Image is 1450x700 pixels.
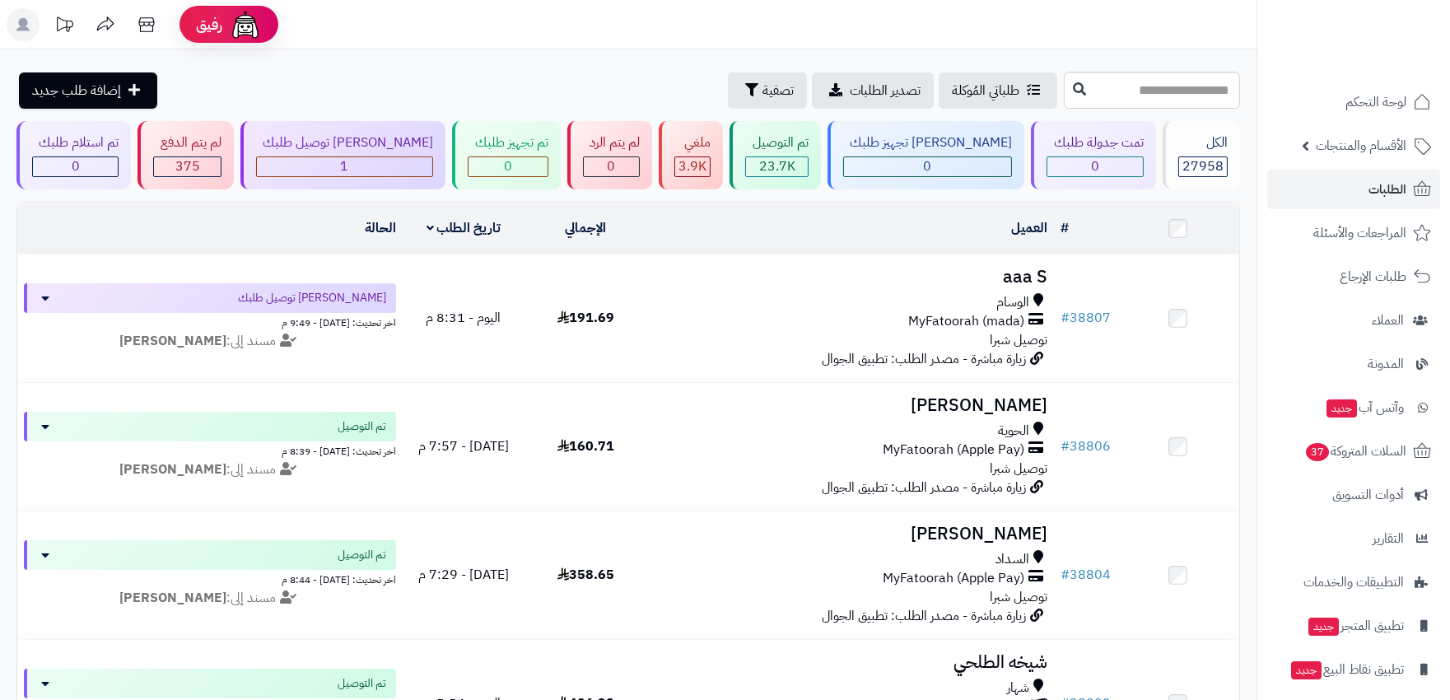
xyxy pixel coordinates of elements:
[1373,527,1404,550] span: التقارير
[655,121,726,189] a: ملغي 3.9K
[1304,440,1406,463] span: السلات المتروكة
[1178,133,1228,152] div: الكل
[12,460,408,479] div: مسند إلى:
[726,121,823,189] a: تم التوصيل 23.7K
[1061,565,1111,585] a: #38804
[1368,178,1406,201] span: الطلبات
[1313,222,1406,245] span: المراجعات والأسئلة
[72,156,80,176] span: 0
[1267,301,1440,340] a: العملاء
[653,268,1047,287] h3: aaa S
[154,157,220,176] div: 375
[1308,618,1339,636] span: جديد
[850,81,921,100] span: تصدير الطلبات
[824,121,1028,189] a: [PERSON_NAME] تجهيز طلبك 0
[1047,157,1142,176] div: 0
[1267,213,1440,253] a: المراجعات والأسئلة
[24,441,396,459] div: اخر تحديث: [DATE] - 8:39 م
[1332,483,1404,506] span: أدوات التسويق
[1368,352,1404,376] span: المدونة
[1303,571,1404,594] span: التطبيقات والخدمات
[1316,134,1406,157] span: الأقسام والمنتجات
[119,460,226,479] strong: [PERSON_NAME]
[449,121,563,189] a: تم تجهيز طلبك 0
[990,330,1047,350] span: توصيل شبرا
[257,157,432,176] div: 1
[1267,606,1440,646] a: تطبيق المتجرجديد
[822,349,1026,369] span: زيارة مباشرة - مصدر الطلب: تطبيق الجوال
[1267,257,1440,296] a: طلبات الإرجاع
[675,157,710,176] div: 3853
[678,156,706,176] span: 3.9K
[908,312,1024,331] span: MyFatoorah (mada)
[1007,679,1029,698] span: شهار
[923,156,931,176] span: 0
[1061,308,1070,328] span: #
[1047,133,1143,152] div: تمت جدولة طلبك
[843,133,1012,152] div: [PERSON_NAME] تجهيز طلبك
[119,331,226,351] strong: [PERSON_NAME]
[134,121,236,189] a: لم يتم الدفع 375
[653,653,1047,672] h3: شيخه الطلحي
[44,8,85,45] a: تحديثات المنصة
[728,72,807,109] button: تصفية
[822,606,1026,626] span: زيارة مباشرة - مصدر الطلب: تطبيق الجوال
[237,121,449,189] a: [PERSON_NAME] توصيل طلبك 1
[256,133,433,152] div: [PERSON_NAME] توصيل طلبك
[557,308,614,328] span: 191.69
[762,81,794,100] span: تصفية
[883,441,1024,460] span: MyFatoorah (Apple Pay)
[196,15,222,35] span: رفيق
[745,133,808,152] div: تم التوصيل
[1326,399,1357,418] span: جديد
[1091,156,1099,176] span: 0
[1307,614,1404,637] span: تطبيق المتجر
[746,157,807,176] div: 23729
[24,570,396,587] div: اخر تحديث: [DATE] - 8:44 م
[1061,436,1111,456] a: #38806
[1011,218,1047,238] a: العميل
[1267,519,1440,558] a: التقارير
[883,569,1024,588] span: MyFatoorah (Apple Pay)
[1061,218,1069,238] a: #
[759,156,795,176] span: 23.7K
[674,133,711,152] div: ملغي
[607,156,615,176] span: 0
[1061,565,1070,585] span: #
[1159,121,1243,189] a: الكل27958
[469,157,547,176] div: 0
[418,565,509,585] span: [DATE] - 7:29 م
[1267,650,1440,689] a: تطبيق نقاط البيعجديد
[812,72,934,109] a: تصدير الطلبات
[1267,344,1440,384] a: المدونة
[564,121,655,189] a: لم يتم الرد 0
[24,313,396,330] div: اخر تحديث: [DATE] - 9:49 م
[1267,432,1440,471] a: السلات المتروكة37
[12,332,408,351] div: مسند إلى:
[340,156,348,176] span: 1
[418,436,509,456] span: [DATE] - 7:57 م
[1291,661,1322,679] span: جديد
[119,588,226,608] strong: [PERSON_NAME]
[153,133,221,152] div: لم يتم الدفع
[990,587,1047,607] span: توصيل شبرا
[338,547,386,563] span: تم التوصيل
[238,290,386,306] span: [PERSON_NAME] توصيل طلبك
[338,675,386,692] span: تم التوصيل
[32,81,121,100] span: إضافة طلب جديد
[1267,475,1440,515] a: أدوات التسويق
[998,422,1029,441] span: الحوية
[822,478,1026,497] span: زيارة مباشرة - مصدر الطلب: تطبيق الجوال
[175,156,200,176] span: 375
[584,157,639,176] div: 0
[1182,156,1224,176] span: 27958
[338,418,386,435] span: تم التوصيل
[939,72,1057,109] a: طلباتي المُوكلة
[557,565,614,585] span: 358.65
[653,525,1047,544] h3: [PERSON_NAME]
[1372,309,1404,332] span: العملاء
[229,8,262,41] img: ai-face.png
[1028,121,1159,189] a: تمت جدولة طلبك 0
[19,72,157,109] a: إضافة طلب جديد
[1267,170,1440,209] a: الطلبات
